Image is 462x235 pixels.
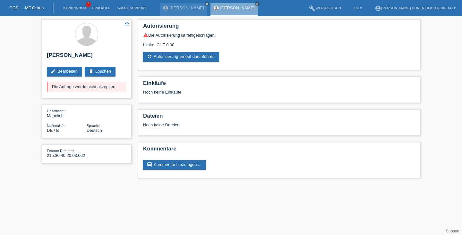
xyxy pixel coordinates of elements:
[256,2,259,5] i: close
[220,5,255,10] a: [PERSON_NAME]
[143,113,415,122] h2: Dateien
[205,2,209,6] a: close
[87,124,100,128] span: Sprache
[205,2,209,5] i: close
[309,5,315,12] i: build
[143,160,206,170] a: commentKommentar hinzufügen ...
[85,67,116,77] a: deleteLöschen
[143,90,415,99] div: Noch keine Einkäufe
[446,229,459,233] a: Support
[143,23,415,32] h2: Autorisierung
[143,80,415,90] h2: Einkäufe
[47,128,59,133] span: Deutschland / B / 12.09.2022
[47,67,82,77] a: editBearbeiten
[51,69,56,74] i: edit
[255,2,260,6] a: close
[47,108,87,118] div: Männlich
[143,146,415,155] h2: Kommentare
[143,52,219,62] a: refreshAutorisierung erneut durchführen
[124,21,130,27] i: star_border
[60,6,89,10] a: Kund*innen
[47,124,64,128] span: Nationalität
[306,6,345,10] a: buildWerkzeuge ▾
[86,2,91,7] span: 2
[147,54,152,59] i: refresh
[143,38,415,47] div: Limite: CHF 0.00
[372,6,459,10] a: account_circle[PERSON_NAME] Uhren Bijouterie AG ▾
[47,148,87,158] div: 215.30.40.20.03.002
[89,6,113,10] a: Einkäufe
[47,52,126,62] h2: [PERSON_NAME]
[47,82,126,92] div: Die Anfrage wurde nicht akzeptiert.
[143,32,415,38] div: Die Autorisierung ist fehlgeschlagen.
[47,109,64,113] span: Geschlecht
[114,6,150,10] a: E-Mail Support
[147,162,152,167] i: comment
[375,5,381,12] i: account_circle
[351,6,365,10] a: DE ▾
[47,149,74,153] span: Externe Referenz
[170,5,204,10] a: [PERSON_NAME]
[10,5,44,10] a: POS — MF Group
[124,21,130,28] a: star_border
[143,32,148,38] i: warning
[89,69,94,74] i: delete
[87,128,102,133] span: Deutsch
[143,122,339,127] div: Noch keine Dateien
